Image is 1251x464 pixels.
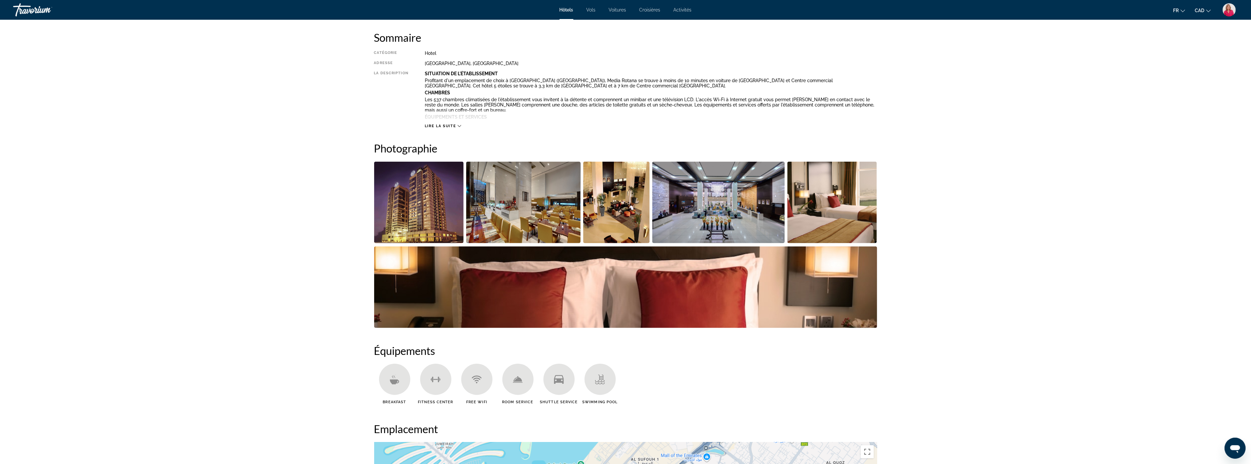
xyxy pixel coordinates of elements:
[652,161,785,244] button: Open full-screen image slider
[466,400,487,404] span: Free WiFi
[639,7,661,12] a: Croisières
[425,78,877,88] p: Profitant d'un emplacement de choix à [GEOGRAPHIC_DATA] ([GEOGRAPHIC_DATA]), Media Rotana se trou...
[560,7,573,12] a: Hôtels
[425,51,877,56] div: Hotel
[609,7,626,12] a: Voitures
[374,344,877,357] h2: Équipements
[425,124,461,128] button: Lire la suite
[540,400,578,404] span: Shuttle Service
[787,161,877,244] button: Open full-screen image slider
[374,422,877,435] h2: Emplacement
[582,400,617,404] span: Swimming Pool
[1173,8,1179,13] span: fr
[374,31,877,44] h2: Sommaire
[374,51,408,56] div: Catégorie
[374,71,408,120] div: La description
[674,7,692,12] a: Activités
[383,400,406,404] span: Breakfast
[1221,3,1238,17] button: User Menu
[861,445,874,458] button: Basculer en plein écran
[425,71,498,76] b: Situation De L'établissement
[425,124,456,128] span: Lire la suite
[374,246,877,328] button: Open full-screen image slider
[374,161,464,244] button: Open full-screen image slider
[466,161,581,244] button: Open full-screen image slider
[1195,6,1211,15] button: Change currency
[583,161,650,244] button: Open full-screen image slider
[1223,3,1236,16] img: 2Q==
[13,1,79,18] a: Travorium
[1173,6,1185,15] button: Change language
[425,61,877,66] div: [GEOGRAPHIC_DATA], [GEOGRAPHIC_DATA]
[1225,438,1246,459] iframe: Bouton de lancement de la fenêtre de messagerie
[587,7,596,12] a: Vols
[418,400,453,404] span: Fitness Center
[374,61,408,66] div: Adresse
[374,142,877,155] h2: Photographie
[502,400,533,404] span: Room Service
[1195,8,1205,13] span: CAD
[425,90,450,95] b: Chambres
[425,97,877,113] p: Les 537 chambres climatisées de l'établissement vous invitent à la détente et comprennent un mini...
